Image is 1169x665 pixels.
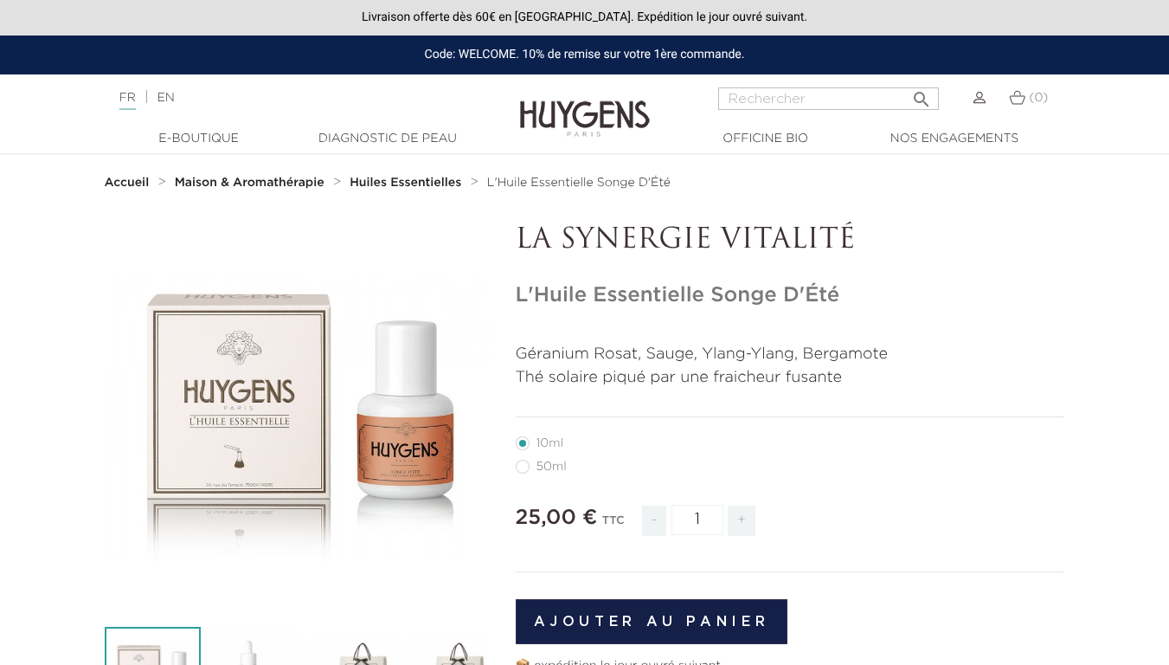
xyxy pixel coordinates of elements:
[516,224,1065,257] p: LA SYNERGIE VITALITÉ
[671,505,723,535] input: Quantité
[679,130,852,148] a: Officine Bio
[516,507,598,528] span: 25,00 €
[350,176,466,190] a: Huiles Essentielles
[157,92,174,104] a: EN
[728,506,755,536] span: +
[105,176,153,190] a: Accueil
[105,177,150,189] strong: Accueil
[487,176,671,190] a: L'Huile Essentielle Songe D'Été
[350,177,461,189] strong: Huiles Essentielles
[516,436,584,450] label: 10ml
[1029,92,1048,104] span: (0)
[301,130,474,148] a: Diagnostic de peau
[911,84,932,105] i: 
[516,599,788,644] button: Ajouter au panier
[175,176,329,190] a: Maison & Aromathérapie
[906,82,937,106] button: 
[119,92,136,110] a: FR
[718,87,939,110] input: Rechercher
[112,130,286,148] a: E-Boutique
[516,283,1065,308] h1: L'Huile Essentielle Songe D'Été
[516,460,588,474] label: 50ml
[487,177,671,189] span: L'Huile Essentielle Songe D'Été
[520,73,650,139] img: Huygens
[175,177,324,189] strong: Maison & Aromathérapie
[516,343,1065,366] p: Géranium Rosat, Sauge, Ylang-Ylang, Bergamote
[602,502,625,549] div: TTC
[868,130,1041,148] a: Nos engagements
[516,366,1065,390] p: Thé solaire piqué par une fraicheur fusante
[111,87,474,108] div: |
[642,506,666,536] span: -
